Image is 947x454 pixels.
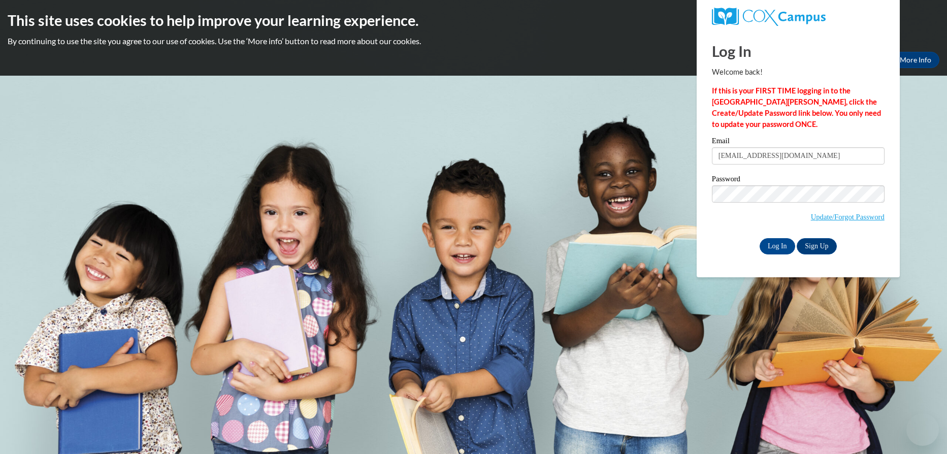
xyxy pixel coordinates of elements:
h1: Log In [712,41,885,61]
p: By continuing to use the site you agree to our use of cookies. Use the ‘More info’ button to read... [8,36,939,47]
label: Email [712,137,885,147]
iframe: Button to launch messaging window [906,413,939,446]
strong: If this is your FIRST TIME logging in to the [GEOGRAPHIC_DATA][PERSON_NAME], click the Create/Upd... [712,86,881,128]
p: Welcome back! [712,67,885,78]
a: COX Campus [712,8,885,26]
a: More Info [892,52,939,68]
a: Update/Forgot Password [811,213,885,221]
input: Log In [760,238,795,254]
h2: This site uses cookies to help improve your learning experience. [8,10,939,30]
a: Sign Up [797,238,836,254]
label: Password [712,175,885,185]
img: COX Campus [712,8,826,26]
